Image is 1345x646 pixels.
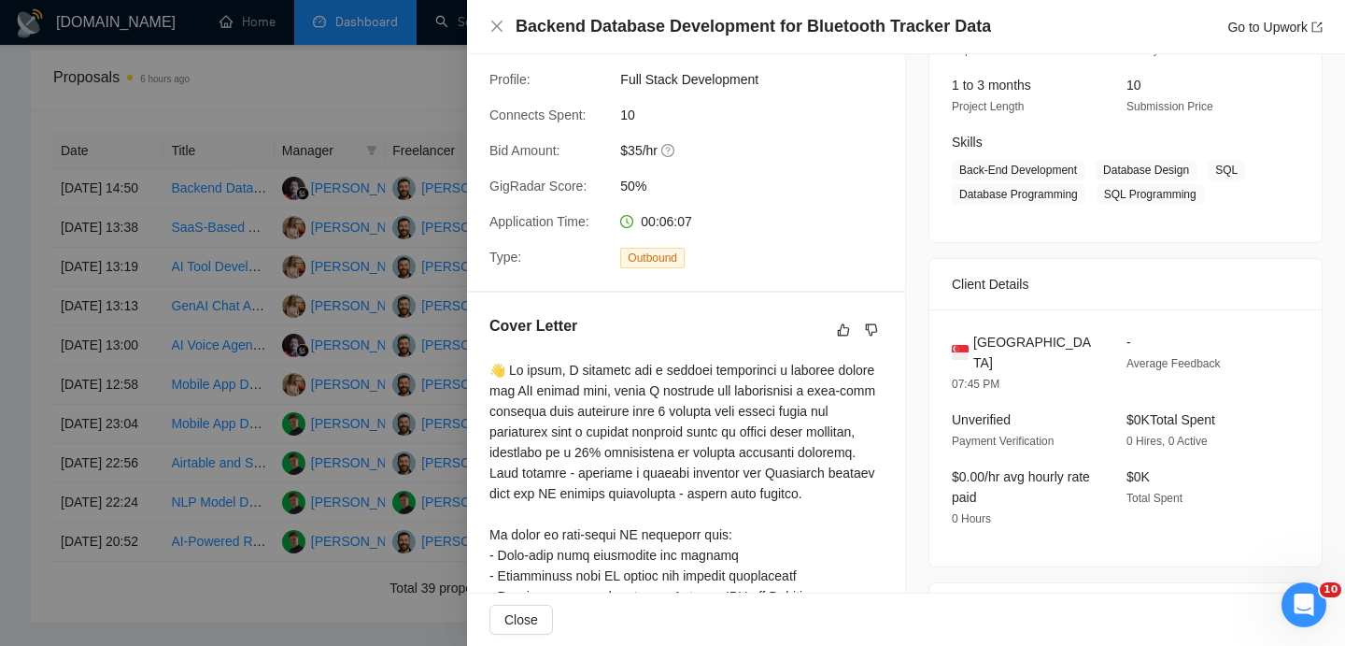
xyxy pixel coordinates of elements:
span: 10 [620,105,900,125]
span: - [1126,335,1131,350]
span: 10 [1320,582,1341,597]
span: 0 Hires, 0 Active [1126,435,1208,448]
span: export [1311,22,1323,33]
span: Close [504,610,538,630]
span: SQL [1208,160,1245,180]
a: Go to Upworkexport [1227,20,1323,35]
span: Project Length [952,100,1024,113]
iframe: Intercom live chat [1281,582,1326,627]
span: 00:06:07 [641,214,692,229]
span: Submission Price [1126,100,1213,113]
span: $35/hr [620,140,900,161]
span: GigRadar Score: [489,179,587,194]
span: like [837,323,850,337]
span: [GEOGRAPHIC_DATA] [973,332,1097,373]
span: clock-circle [620,215,633,228]
span: Profile: [489,72,531,87]
span: Outbound [620,248,685,268]
span: Type: [489,250,521,265]
span: $0.00/hr avg hourly rate paid [952,469,1090,505]
h4: Backend Database Development for Bluetooth Tracker Data [516,15,991,38]
button: Close [489,605,553,635]
span: 50% [620,176,900,196]
span: 10 [1126,78,1141,93]
div: Job Description [952,583,1299,634]
span: question-circle [661,143,676,158]
span: SQL Programming [1097,184,1204,205]
button: like [832,319,855,341]
span: 1 to 3 months [952,78,1031,93]
span: 0 Hours [952,512,991,525]
span: Back-End Development [952,160,1084,180]
div: Client Details [952,259,1299,309]
span: dislike [865,323,878,337]
span: Payment Verification [952,435,1054,448]
span: $0K [1126,469,1150,484]
span: 07:45 PM [952,378,999,391]
span: Connects Spent: [489,108,587,122]
button: dislike [860,319,883,341]
span: Database Programming [952,184,1085,205]
span: Bid Amount: [489,143,560,158]
img: 🇸🇬 [952,342,969,363]
span: Average Feedback [1126,357,1221,370]
span: Total Spent [1126,492,1182,505]
span: Unverified [952,412,1011,427]
span: $0K Total Spent [1126,412,1215,427]
span: Database Design [1096,160,1196,180]
span: Skills [952,135,983,150]
span: close [489,19,504,34]
span: Application Time: [489,214,589,229]
h5: Cover Letter [489,315,577,337]
button: Close [489,19,504,35]
span: Full Stack Development [620,69,900,90]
